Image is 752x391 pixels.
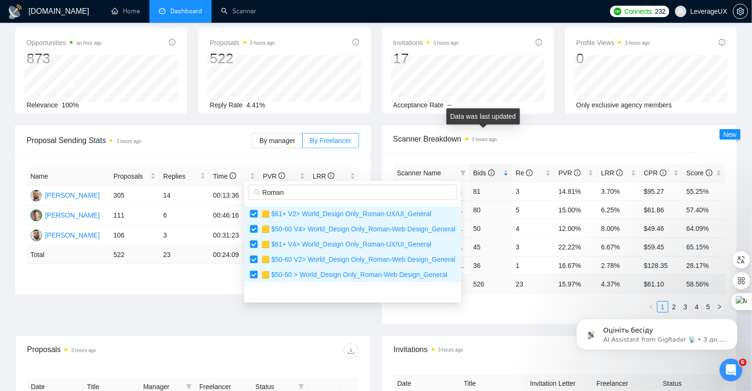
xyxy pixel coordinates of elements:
td: 8.00% [597,219,640,238]
span: Acceptance Rate [393,101,444,109]
td: 23 [512,275,555,293]
a: searchScanner [221,7,256,15]
td: $59.45 [640,238,683,256]
a: RL[PERSON_NAME] [30,231,100,238]
a: homeHome [111,7,140,15]
time: 3 hours ago [434,40,459,46]
td: 3 [512,182,555,200]
span: Re [516,169,533,177]
time: 3 hours ago [116,139,141,144]
td: 00:46:16 [209,206,259,226]
td: 45 [470,238,512,256]
span: PVR [558,169,581,177]
span: dashboard [159,8,166,14]
span: 🟨 $50-60 V2> World_Design Only_Roman-Web Design_General [258,256,455,263]
span: 🟨 $61+ V2> World_Design Only_Roman-UX/UI_General [258,210,431,218]
td: 14 [159,186,209,206]
span: info-circle [353,39,359,46]
td: $61.86 [640,200,683,219]
img: logo [8,4,23,19]
td: 6 [159,206,209,226]
td: 65.15% [683,238,725,256]
span: -- [447,101,452,109]
button: setting [733,4,748,19]
span: info-circle [230,172,236,179]
span: info-circle [488,170,495,176]
div: Proposals [27,343,193,359]
div: 0 [576,49,650,67]
td: 28.17% [683,256,725,275]
span: filter [460,170,466,176]
td: 526 [470,275,512,293]
td: $95.27 [640,182,683,200]
span: search [254,189,260,196]
span: 🟨 $61+ V4> World_Design Only_Roman-UX/UI_General [258,240,431,248]
td: 5 [512,200,555,219]
span: Invitations [393,37,459,48]
span: Reply Rate [210,101,242,109]
td: $128.35 [640,256,683,275]
span: info-circle [169,39,176,46]
td: 106 [110,226,159,246]
td: 4 [512,219,555,238]
td: 111 [110,206,159,226]
td: 57.40% [683,200,725,219]
td: 3 [512,238,555,256]
span: setting [733,8,748,15]
span: info-circle [616,170,623,176]
time: 3 hours ago [71,348,96,353]
span: By manager [260,137,295,144]
span: info-circle [536,39,542,46]
td: $ 61.10 [640,275,683,293]
span: New [724,131,737,138]
span: download [344,347,358,355]
td: 36 [470,256,512,275]
span: Scanner Name [397,169,441,177]
td: 00:24:09 [209,246,259,264]
span: Opportunities [27,37,102,48]
td: 6.67% [597,238,640,256]
span: filter [458,166,468,180]
td: 22.22% [555,238,597,256]
span: info-circle [660,170,667,176]
span: Dashboard [170,7,202,15]
td: 14.81% [555,182,597,200]
span: 6 [739,359,747,366]
span: 🟨 $50-60 > World_Design Only_Roman-Web Design_General [258,271,447,278]
td: 50 [470,219,512,238]
span: info-circle [706,170,713,176]
td: 23 [159,246,209,264]
span: CPR [644,169,666,177]
td: 12.00% [555,219,597,238]
span: Scanner Breakdown [393,133,726,145]
span: Only exclusive agency members [576,101,672,109]
span: Proposals [113,171,149,181]
time: an hour ago [76,40,102,46]
div: Data was last updated [446,108,520,124]
div: 17 [393,49,459,67]
span: Profile Views [576,37,650,48]
td: 00:31:23 [209,226,259,246]
a: TV[PERSON_NAME] [30,211,100,219]
span: PVR [263,172,285,180]
td: 3 [159,226,209,246]
td: 522 [110,246,159,264]
td: 15.00% [555,200,597,219]
span: 232 [655,6,666,17]
a: AK[PERSON_NAME] [30,191,100,199]
td: 00:13:36 [209,186,259,206]
time: 3 hours ago [625,40,650,46]
div: 873 [27,49,102,67]
span: info-circle [719,39,725,46]
div: [PERSON_NAME] [45,190,100,200]
td: 6.25% [597,200,640,219]
span: 🟨 $50-60 V4> World_Design Only_Roman-Web Design_General [258,225,455,233]
span: Replies [163,171,198,181]
span: LRR [313,172,334,180]
img: RL [30,229,42,241]
span: info-circle [526,170,533,176]
td: 80 [470,200,512,219]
